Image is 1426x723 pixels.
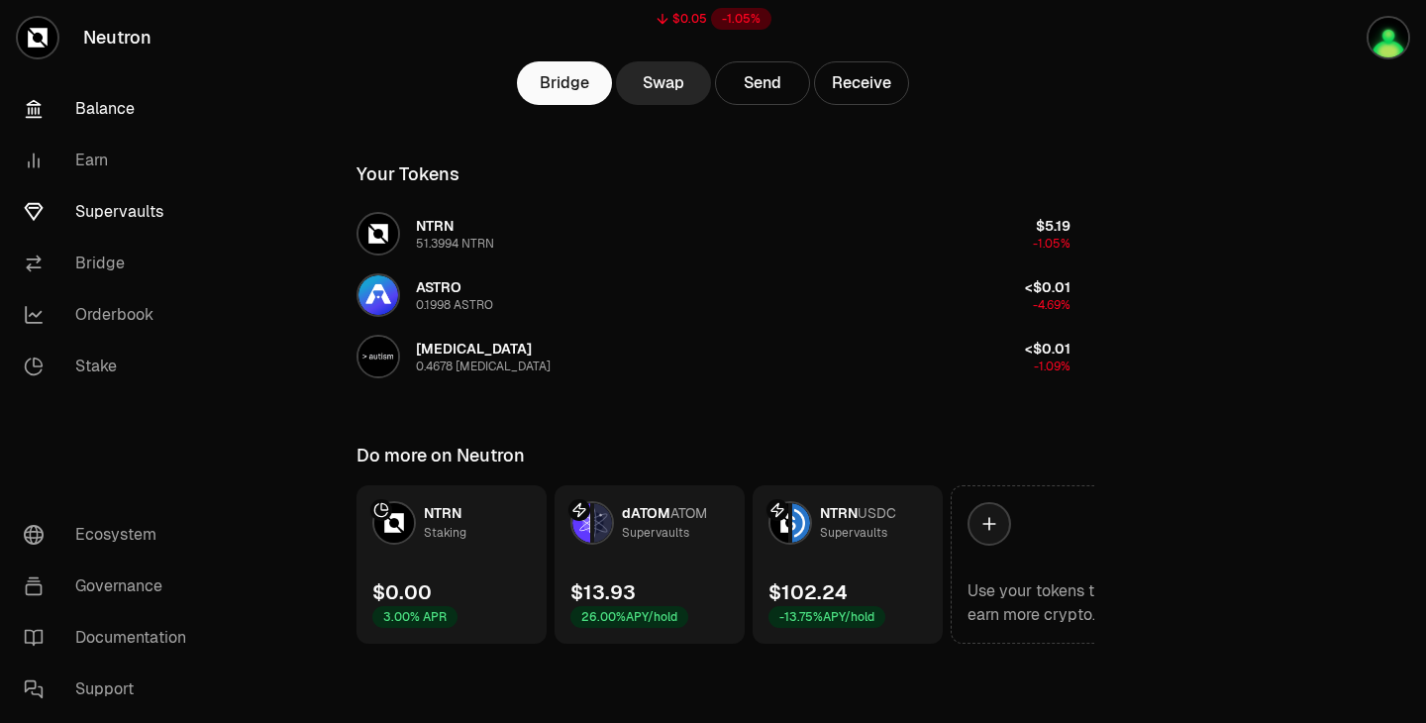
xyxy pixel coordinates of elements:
[8,664,214,715] a: Support
[345,327,1082,386] button: AUTISM Logo[MEDICAL_DATA]0.4678 [MEDICAL_DATA]<$0.01-1.09%
[594,503,612,543] img: ATOM Logo
[768,606,885,628] div: -13.75% APY/hold
[345,204,1082,263] button: NTRN LogoNTRN51.3994 NTRN$5.19-1.05%
[768,578,848,606] div: $102.24
[670,504,707,522] span: ATOM
[356,442,525,469] div: Do more on Neutron
[416,297,493,313] div: 0.1998 ASTRO
[672,11,707,27] div: $0.05
[517,61,612,105] a: Bridge
[622,504,670,522] span: dATOM
[770,503,788,543] img: NTRN Logo
[8,341,214,392] a: Stake
[8,561,214,612] a: Governance
[622,523,689,543] div: Supervaults
[570,578,636,606] div: $13.93
[416,217,454,235] span: NTRN
[820,523,887,543] div: Supervaults
[570,606,688,628] div: 26.00% APY/hold
[1036,217,1070,235] span: $5.19
[792,503,810,543] img: USDC Logo
[1033,236,1070,252] span: -1.05%
[424,504,461,522] span: NTRN
[356,485,547,644] a: NTRN LogoNTRNStaking$0.003.00% APR
[858,504,896,522] span: USDC
[358,214,398,254] img: NTRN Logo
[416,359,551,374] div: 0.4678 [MEDICAL_DATA]
[1034,359,1070,374] span: -1.09%
[715,61,810,105] button: Send
[345,265,1082,325] button: ASTRO LogoASTRO0.1998 ASTRO<$0.01-4.69%
[356,160,459,188] div: Your Tokens
[424,523,466,543] div: Staking
[374,503,414,543] img: NTRN Logo
[753,485,943,644] a: NTRN LogoUSDC LogoNTRNUSDCSupervaults$102.24-13.75%APY/hold
[416,278,461,296] span: ASTRO
[8,289,214,341] a: Orderbook
[1033,297,1070,313] span: -4.69%
[1025,340,1070,358] span: <$0.01
[416,340,532,358] span: [MEDICAL_DATA]
[951,485,1141,644] a: Use your tokens to earn more crypto.
[616,61,711,105] a: Swap
[1025,278,1070,296] span: <$0.01
[8,509,214,561] a: Ecosystem
[8,612,214,664] a: Documentation
[8,83,214,135] a: Balance
[8,135,214,186] a: Earn
[968,579,1124,627] div: Use your tokens to earn more crypto.
[1369,18,1408,57] img: Mvp matt
[8,238,214,289] a: Bridge
[372,578,432,606] div: $0.00
[555,485,745,644] a: dATOM LogoATOM LogodATOMATOMSupervaults$13.9326.00%APY/hold
[372,606,458,628] div: 3.00% APR
[711,8,771,30] div: -1.05%
[416,236,494,252] div: 51.3994 NTRN
[820,504,858,522] span: NTRN
[358,337,398,376] img: AUTISM Logo
[8,186,214,238] a: Supervaults
[572,503,590,543] img: dATOM Logo
[814,61,909,105] button: Receive
[358,275,398,315] img: ASTRO Logo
